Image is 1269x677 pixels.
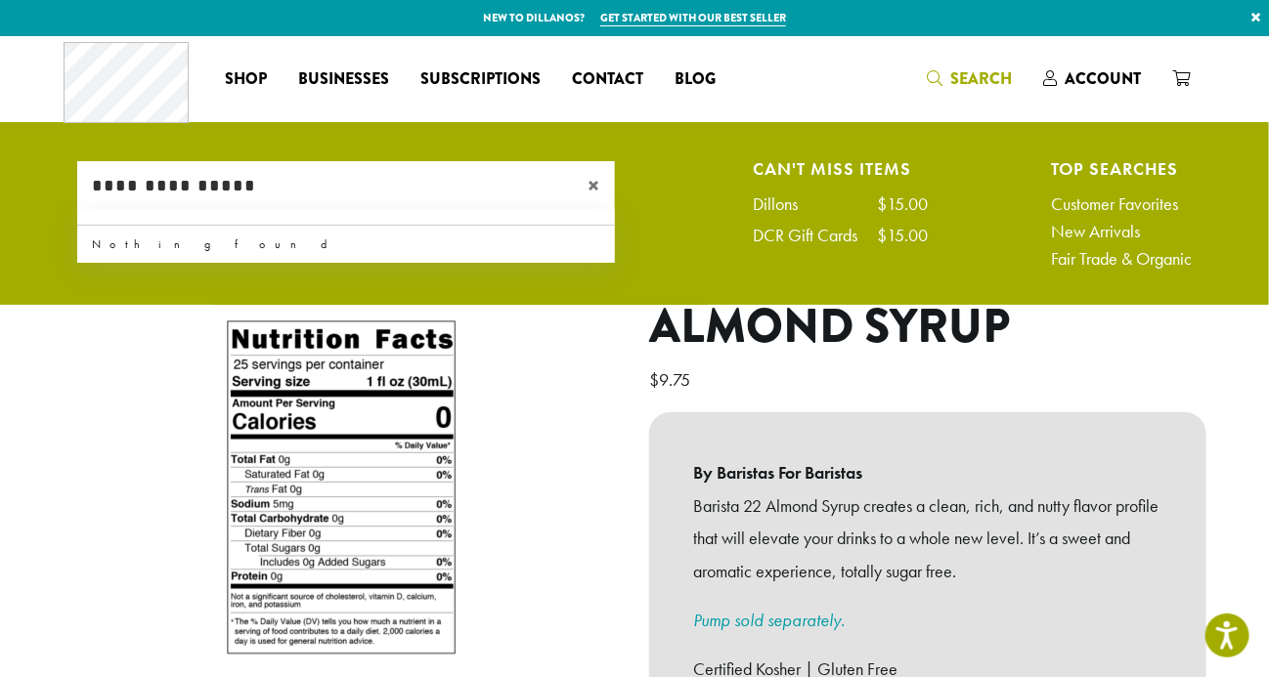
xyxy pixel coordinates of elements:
[1051,250,1192,268] a: Fair Trade & Organic
[1051,223,1192,240] a: New Arrivals
[693,456,1162,489] b: By Baristas For Baristas
[950,67,1012,90] span: Search
[600,10,786,26] a: Get started with our best seller
[877,195,928,213] div: $15.00
[911,63,1028,95] a: Search
[572,67,643,92] span: Contact
[693,489,1162,588] p: Barista 22 Almond Syrup creates a clean, rich, and nutty flavor profile that will elevate your dr...
[753,227,877,244] div: DCR Gift Cards
[693,609,845,631] a: Pump sold separately.
[649,368,659,391] span: $
[753,195,817,213] div: Dillons
[1065,67,1141,90] span: Account
[753,161,928,176] h4: Can't Miss Items
[675,67,716,92] span: Blog
[649,243,1206,356] h1: Barista 22 Sugar-Free Almond Syrup
[298,67,389,92] span: Businesses
[588,174,615,197] span: ×
[420,67,541,92] span: Subscriptions
[209,63,283,95] a: Shop
[225,67,267,92] span: Shop
[77,226,615,263] div: Nothing found
[877,227,928,244] div: $15.00
[649,368,695,391] bdi: 9.75
[1051,161,1192,176] h4: Top Searches
[1051,195,1192,213] a: Customer Favorites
